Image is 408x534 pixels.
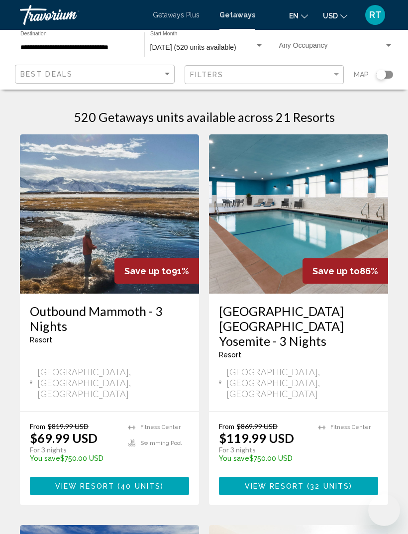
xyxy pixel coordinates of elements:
[20,5,143,25] a: Travorium
[48,422,89,430] span: $819.99 USD
[30,477,189,495] button: View Resort(40 units)
[219,445,308,454] p: For 3 nights
[30,430,98,445] p: $69.99 USD
[354,68,369,82] span: Map
[219,454,249,462] span: You save
[219,477,378,495] button: View Resort(32 units)
[219,351,241,359] span: Resort
[140,424,181,430] span: Fitness Center
[219,422,234,430] span: From
[153,11,200,19] a: Getaways Plus
[30,445,118,454] p: For 3 nights
[37,366,189,399] span: [GEOGRAPHIC_DATA], [GEOGRAPHIC_DATA], [GEOGRAPHIC_DATA]
[289,8,308,23] button: Change language
[289,12,299,20] span: en
[330,424,371,430] span: Fitness Center
[20,134,199,294] img: S286O01X.jpg
[368,494,400,526] iframe: Button to launch messaging window
[74,109,335,124] h1: 520 Getaways units available across 21 Resorts
[20,70,172,79] mat-select: Sort by
[150,43,236,51] span: [DATE] (520 units available)
[237,422,278,430] span: $869.99 USD
[245,482,304,490] span: View Resort
[323,8,347,23] button: Change currency
[190,71,224,79] span: Filters
[114,482,164,490] span: ( )
[30,422,45,430] span: From
[369,10,382,20] span: RT
[124,266,172,276] span: Save up to
[140,440,182,446] span: Swimming Pool
[114,258,199,284] div: 91%
[30,454,118,462] p: $750.00 USD
[219,454,308,462] p: $750.00 USD
[323,12,338,20] span: USD
[219,11,255,19] a: Getaways
[219,430,294,445] p: $119.99 USD
[303,258,388,284] div: 86%
[362,4,388,25] button: User Menu
[219,304,378,348] a: [GEOGRAPHIC_DATA] [GEOGRAPHIC_DATA] Yosemite - 3 Nights
[226,366,378,399] span: [GEOGRAPHIC_DATA], [GEOGRAPHIC_DATA], [GEOGRAPHIC_DATA]
[209,134,388,294] img: RX42O01X.jpg
[312,266,360,276] span: Save up to
[185,65,344,85] button: Filter
[30,304,189,333] a: Outbound Mammoth - 3 Nights
[20,70,73,78] span: Best Deals
[55,482,114,490] span: View Resort
[30,454,60,462] span: You save
[30,336,52,344] span: Resort
[310,482,349,490] span: 32 units
[120,482,161,490] span: 40 units
[304,482,352,490] span: ( )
